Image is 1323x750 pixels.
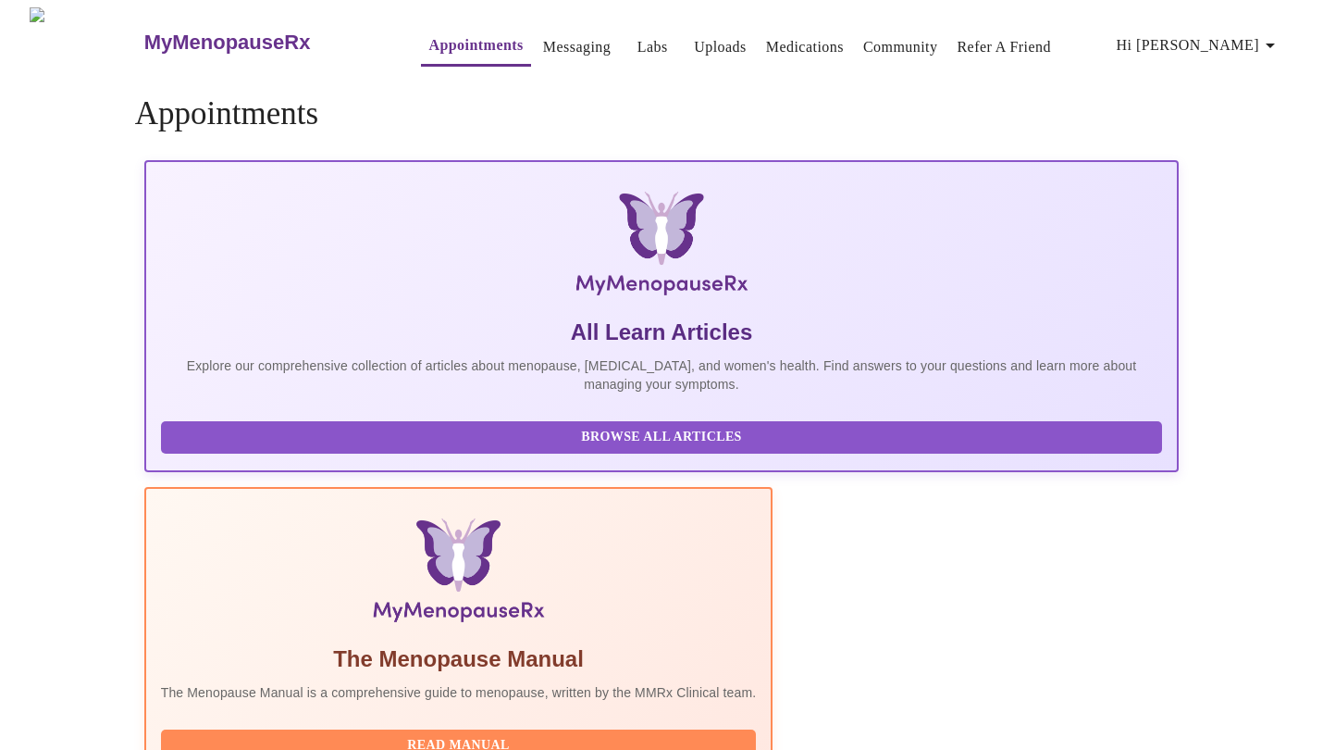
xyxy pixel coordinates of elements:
img: Menopause Manual [255,519,661,630]
h5: The Menopause Manual [161,644,757,674]
button: Refer a Friend [949,29,1058,66]
h4: Appointments [135,95,1189,132]
button: Community [856,29,946,66]
a: Community [863,34,938,60]
p: The Menopause Manual is a comprehensive guide to menopause, written by the MMRx Clinical team. [161,683,757,702]
button: Messaging [536,29,618,66]
a: Labs [637,34,668,60]
img: MyMenopauseRx Logo [316,192,1008,303]
button: Uploads [686,29,754,66]
a: Appointments [428,32,523,58]
a: MyMenopauseRx [142,10,384,75]
button: Labs [623,29,682,66]
button: Browse All Articles [161,421,1163,454]
a: Uploads [694,34,747,60]
h3: MyMenopauseRx [144,31,311,55]
a: Medications [766,34,844,60]
button: Appointments [421,27,530,67]
a: Browse All Articles [161,428,1168,444]
button: Hi [PERSON_NAME] [1109,27,1289,64]
img: MyMenopauseRx Logo [30,7,142,77]
button: Medications [759,29,851,66]
span: Hi [PERSON_NAME] [1117,32,1281,58]
p: Explore our comprehensive collection of articles about menopause, [MEDICAL_DATA], and women's hea... [161,356,1163,394]
a: Messaging [543,34,611,60]
span: Browse All Articles [179,426,1144,449]
h5: All Learn Articles [161,318,1163,347]
a: Refer a Friend [957,34,1051,60]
